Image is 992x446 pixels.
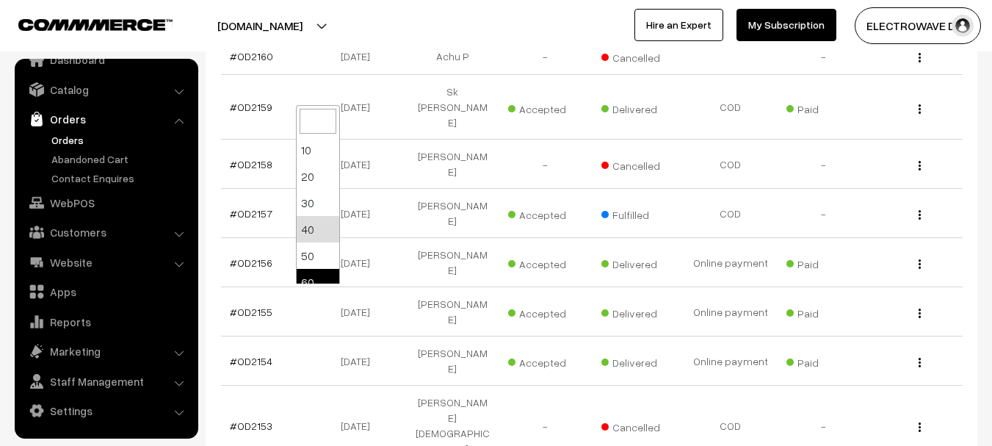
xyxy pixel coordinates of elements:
td: Online payment [684,287,777,337]
span: Delivered [601,351,675,370]
img: Menu [919,210,921,220]
a: #OD2157 [230,207,272,220]
img: Menu [919,161,921,170]
td: Sk [PERSON_NAME] [406,75,499,140]
a: #OD2153 [230,420,272,432]
td: COD [684,75,777,140]
td: [DATE] [314,189,406,238]
span: Delivered [601,253,675,272]
a: My Subscription [736,9,836,41]
img: Menu [919,358,921,367]
img: Menu [919,309,921,318]
td: Online payment [684,238,777,287]
span: Accepted [508,253,582,272]
a: Orders [48,132,193,148]
img: Menu [919,104,921,114]
a: Settings [18,398,193,424]
span: Accepted [508,98,582,117]
a: Website [18,249,193,276]
td: [DATE] [314,238,406,287]
span: Fulfilled [601,204,675,223]
img: user [952,15,974,37]
td: [DATE] [314,75,406,140]
a: #OD2155 [230,306,272,318]
img: Menu [919,259,921,269]
td: - [777,189,869,238]
td: [DATE] [314,140,406,189]
a: Hire an Expert [634,9,723,41]
a: Abandoned Cart [48,151,193,167]
a: Marketing [18,338,193,364]
a: Contact Enquires [48,170,193,186]
li: 10 [297,137,339,163]
td: [PERSON_NAME] [406,140,499,189]
img: COMMMERCE [18,19,173,30]
span: Cancelled [601,416,675,435]
li: 40 [297,216,339,242]
td: [PERSON_NAME] [406,238,499,287]
td: Achu P [406,37,499,75]
img: Menu [919,53,921,62]
td: COD [684,140,777,189]
td: [DATE] [314,287,406,337]
button: [DOMAIN_NAME] [166,7,354,44]
a: Orders [18,106,193,132]
td: - [499,140,591,189]
a: WebPOS [18,190,193,216]
td: [PERSON_NAME] [406,287,499,337]
span: Accepted [508,302,582,321]
td: COD [684,189,777,238]
a: Apps [18,278,193,305]
span: Delivered [601,98,675,117]
li: 50 [297,242,339,269]
td: [PERSON_NAME] [406,189,499,238]
span: Paid [786,253,860,272]
li: 60 [297,269,339,295]
td: Online payment [684,337,777,386]
span: Delivered [601,302,675,321]
a: Catalog [18,76,193,103]
button: ELECTROWAVE DE… [855,7,981,44]
span: Accepted [508,351,582,370]
span: Cancelled [601,46,675,65]
td: - [777,140,869,189]
a: Reports [18,309,193,335]
td: [DATE] [314,37,406,75]
span: Paid [786,302,860,321]
li: 20 [297,163,339,190]
a: Staff Management [18,368,193,395]
td: [DATE] [314,337,406,386]
td: - [777,37,869,75]
td: - [499,37,591,75]
a: COMMMERCE [18,15,147,32]
a: #OD2154 [230,355,272,367]
li: 30 [297,190,339,216]
td: [PERSON_NAME] [406,337,499,386]
a: #OD2156 [230,256,272,269]
a: #OD2158 [230,158,272,170]
a: Dashboard [18,46,193,73]
a: Customers [18,219,193,245]
span: Paid [786,351,860,370]
img: Menu [919,422,921,432]
span: Paid [786,98,860,117]
span: Cancelled [601,154,675,173]
a: #OD2159 [230,101,272,113]
a: #OD2160 [230,50,273,62]
span: Accepted [508,204,582,223]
